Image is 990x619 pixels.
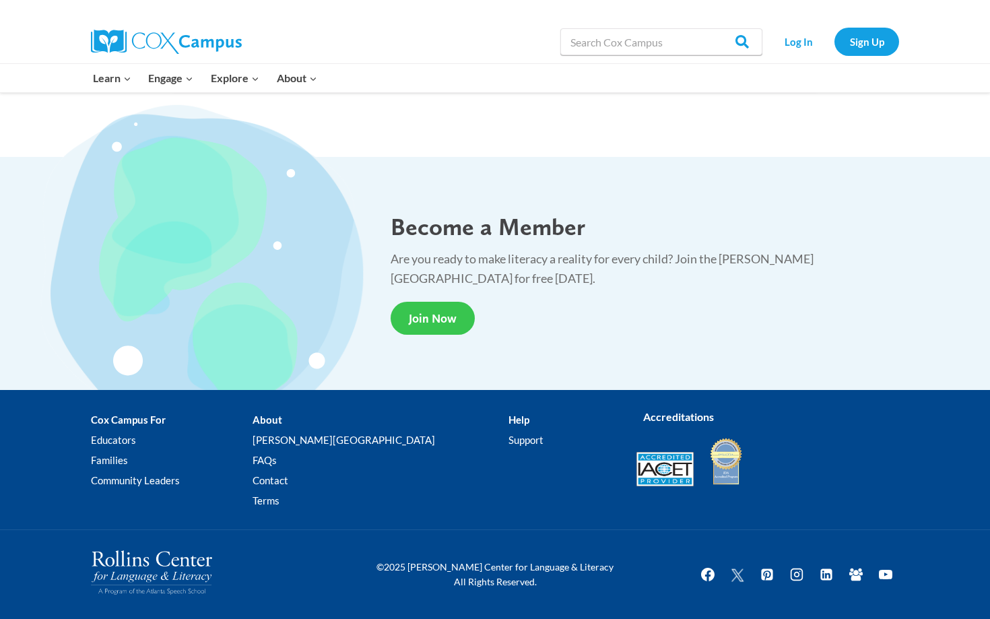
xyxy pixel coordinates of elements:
[769,28,899,55] nav: Secondary Navigation
[754,561,781,588] a: Pinterest
[367,560,623,590] p: ©2025 [PERSON_NAME] Center for Language & Literacy All Rights Reserved.
[268,64,326,92] button: Child menu of About
[253,491,508,511] a: Terms
[91,430,253,451] a: Educators
[769,28,828,55] a: Log In
[391,212,585,241] span: Become a Member
[91,451,253,471] a: Families
[84,64,140,92] button: Child menu of Learn
[391,302,475,335] a: Join Now
[202,64,268,92] button: Child menu of Explore
[84,64,325,92] nav: Primary Navigation
[91,471,253,491] a: Community Leaders
[834,28,899,55] a: Sign Up
[872,561,899,588] a: YouTube
[140,64,203,92] button: Child menu of Engage
[508,430,616,451] a: Support
[91,550,212,595] img: Rollins Center for Language & Literacy - A Program of the Atlanta Speech School
[636,452,694,486] img: Accredited IACET® Provider
[253,451,508,471] a: FAQs
[729,567,746,583] img: Twitter X icon white
[709,436,743,486] img: IDA Accredited
[391,249,902,288] p: Are you ready to make literacy a reality for every child? Join the [PERSON_NAME][GEOGRAPHIC_DATA]...
[91,30,242,54] img: Cox Campus
[694,561,721,588] a: Facebook
[813,561,840,588] a: Linkedin
[560,28,762,55] input: Search Cox Campus
[843,561,869,588] a: Facebook Group
[724,561,751,588] a: Twitter
[253,471,508,491] a: Contact
[783,561,810,588] a: Instagram
[253,430,508,451] a: [PERSON_NAME][GEOGRAPHIC_DATA]
[409,311,457,325] span: Join Now
[643,410,714,423] strong: Accreditations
